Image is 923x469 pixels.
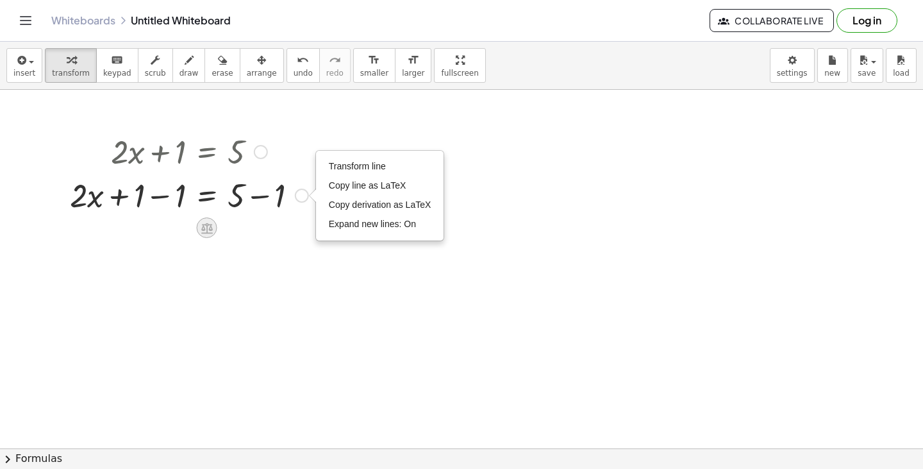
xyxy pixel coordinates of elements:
div: Apply the same math to both sides of the equation [197,217,217,238]
span: Copy line as LaTeX [329,180,406,191]
i: redo [329,53,341,68]
button: settings [770,48,815,83]
span: fullscreen [441,69,478,78]
span: erase [212,69,233,78]
span: draw [179,69,199,78]
span: load [893,69,910,78]
span: keypad [103,69,131,78]
span: Expand new lines: On [329,219,416,229]
span: scrub [145,69,166,78]
i: format_size [368,53,380,68]
button: format_sizelarger [395,48,431,83]
button: format_sizesmaller [353,48,395,83]
span: Copy derivation as LaTeX [329,200,431,210]
button: fullscreen [434,48,485,83]
span: undo [294,69,313,78]
button: undoundo [287,48,320,83]
span: Transform line [329,161,386,171]
span: arrange [247,69,277,78]
button: Collaborate Live [710,9,834,32]
button: Log in [836,8,897,33]
button: redoredo [319,48,351,83]
button: arrange [240,48,284,83]
button: new [817,48,848,83]
span: transform [52,69,90,78]
button: transform [45,48,97,83]
button: draw [172,48,206,83]
span: new [824,69,840,78]
i: undo [297,53,309,68]
button: scrub [138,48,173,83]
button: insert [6,48,42,83]
span: settings [777,69,808,78]
span: insert [13,69,35,78]
span: save [858,69,876,78]
button: keyboardkeypad [96,48,138,83]
button: Toggle navigation [15,10,36,31]
button: save [851,48,883,83]
span: smaller [360,69,388,78]
span: redo [326,69,344,78]
button: erase [204,48,240,83]
i: keyboard [111,53,123,68]
span: Collaborate Live [720,15,823,26]
span: larger [402,69,424,78]
i: format_size [407,53,419,68]
a: Whiteboards [51,14,115,27]
button: load [886,48,917,83]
